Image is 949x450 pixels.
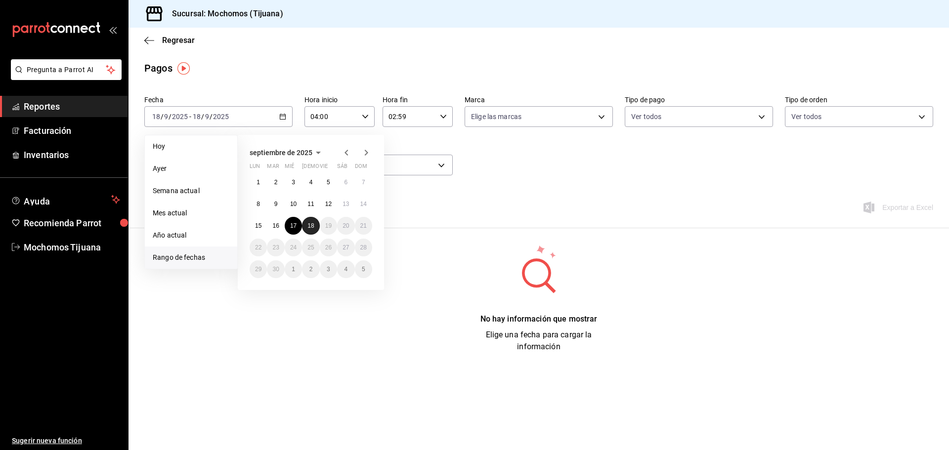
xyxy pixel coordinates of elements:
abbr: 2 de octubre de 2025 [309,266,313,273]
button: 22 de septiembre de 2025 [250,239,267,256]
a: Pregunta a Parrot AI [7,72,122,82]
button: 26 de septiembre de 2025 [320,239,337,256]
span: Elige una fecha para cargar la información [486,330,592,351]
span: Pregunta a Parrot AI [27,65,106,75]
label: Hora fin [383,96,453,103]
button: 4 de octubre de 2025 [337,260,354,278]
button: 14 de septiembre de 2025 [355,195,372,213]
abbr: miércoles [285,163,294,173]
div: No hay información que mostrar [465,313,613,325]
span: / [161,113,164,121]
span: - [189,113,191,121]
button: 25 de septiembre de 2025 [302,239,319,256]
span: Recomienda Parrot [24,216,120,230]
button: 23 de septiembre de 2025 [267,239,284,256]
button: 1 de octubre de 2025 [285,260,302,278]
abbr: 3 de septiembre de 2025 [292,179,295,186]
button: 18 de septiembre de 2025 [302,217,319,235]
abbr: 25 de septiembre de 2025 [307,244,314,251]
abbr: 8 de septiembre de 2025 [257,201,260,207]
abbr: 5 de septiembre de 2025 [327,179,330,186]
abbr: 16 de septiembre de 2025 [272,222,279,229]
label: Tipo de pago [625,96,773,103]
abbr: 7 de septiembre de 2025 [362,179,365,186]
abbr: 12 de septiembre de 2025 [325,201,332,207]
abbr: sábado [337,163,347,173]
abbr: domingo [355,163,367,173]
input: ---- [172,113,188,121]
button: 30 de septiembre de 2025 [267,260,284,278]
abbr: 10 de septiembre de 2025 [290,201,297,207]
abbr: viernes [320,163,328,173]
button: 21 de septiembre de 2025 [355,217,372,235]
abbr: 6 de septiembre de 2025 [344,179,347,186]
abbr: 22 de septiembre de 2025 [255,244,261,251]
abbr: 1 de septiembre de 2025 [257,179,260,186]
label: Fecha [144,96,293,103]
abbr: 23 de septiembre de 2025 [272,244,279,251]
abbr: 4 de octubre de 2025 [344,266,347,273]
input: -- [152,113,161,121]
input: -- [205,113,210,121]
label: Hora inicio [304,96,375,103]
button: 19 de septiembre de 2025 [320,217,337,235]
span: Sugerir nueva función [12,436,120,446]
button: 1 de septiembre de 2025 [250,173,267,191]
abbr: 24 de septiembre de 2025 [290,244,297,251]
abbr: 28 de septiembre de 2025 [360,244,367,251]
abbr: jueves [302,163,360,173]
button: Pregunta a Parrot AI [11,59,122,80]
input: -- [192,113,201,121]
button: septiembre de 2025 [250,147,324,159]
button: 2 de octubre de 2025 [302,260,319,278]
button: 13 de septiembre de 2025 [337,195,354,213]
span: Ayuda [24,194,107,205]
abbr: 13 de septiembre de 2025 [343,201,349,207]
span: Ver todos [791,112,821,122]
abbr: 9 de septiembre de 2025 [274,201,278,207]
abbr: 18 de septiembre de 2025 [307,222,314,229]
button: 7 de septiembre de 2025 [355,173,372,191]
abbr: 14 de septiembre de 2025 [360,201,367,207]
button: 10 de septiembre de 2025 [285,195,302,213]
abbr: 27 de septiembre de 2025 [343,244,349,251]
button: 6 de septiembre de 2025 [337,173,354,191]
button: 15 de septiembre de 2025 [250,217,267,235]
span: Año actual [153,230,229,241]
span: Ver todos [631,112,661,122]
abbr: 15 de septiembre de 2025 [255,222,261,229]
input: ---- [213,113,229,121]
abbr: 19 de septiembre de 2025 [325,222,332,229]
button: 4 de septiembre de 2025 [302,173,319,191]
button: 20 de septiembre de 2025 [337,217,354,235]
button: 27 de septiembre de 2025 [337,239,354,256]
span: Ayer [153,164,229,174]
span: Inventarios [24,148,120,162]
abbr: lunes [250,163,260,173]
span: Semana actual [153,186,229,196]
button: 9 de septiembre de 2025 [267,195,284,213]
button: 2 de septiembre de 2025 [267,173,284,191]
button: 3 de septiembre de 2025 [285,173,302,191]
abbr: 29 de septiembre de 2025 [255,266,261,273]
abbr: 21 de septiembre de 2025 [360,222,367,229]
label: Tipo de orden [785,96,933,103]
span: / [169,113,172,121]
button: 8 de septiembre de 2025 [250,195,267,213]
button: 24 de septiembre de 2025 [285,239,302,256]
button: 5 de octubre de 2025 [355,260,372,278]
button: 11 de septiembre de 2025 [302,195,319,213]
abbr: 1 de octubre de 2025 [292,266,295,273]
button: 28 de septiembre de 2025 [355,239,372,256]
span: Reportes [24,100,120,113]
button: 12 de septiembre de 2025 [320,195,337,213]
abbr: 2 de septiembre de 2025 [274,179,278,186]
button: 16 de septiembre de 2025 [267,217,284,235]
span: Regresar [162,36,195,45]
abbr: 5 de octubre de 2025 [362,266,365,273]
img: Tooltip marker [177,62,190,75]
label: Marca [465,96,613,103]
span: / [201,113,204,121]
button: 17 de septiembre de 2025 [285,217,302,235]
